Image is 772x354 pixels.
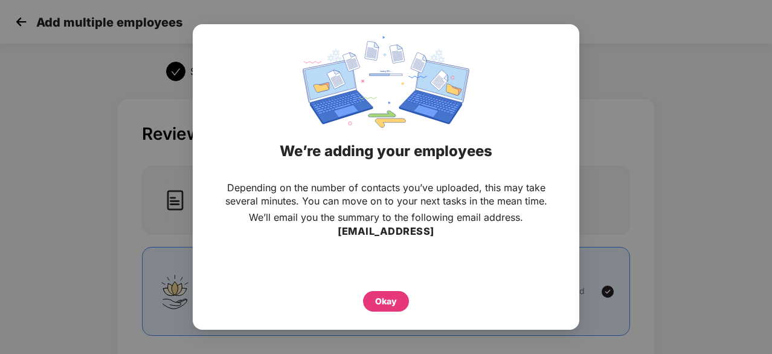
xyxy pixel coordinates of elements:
h3: [EMAIL_ADDRESS] [338,224,434,240]
img: svg+xml;base64,PHN2ZyBpZD0iRGF0YV9zeW5jaW5nIiB4bWxucz0iaHR0cDovL3d3dy53My5vcmcvMjAwMC9zdmciIHdpZH... [303,36,469,128]
div: We’re adding your employees [208,128,564,175]
div: Okay [375,295,397,308]
p: Depending on the number of contacts you’ve uploaded, this may take several minutes. You can move ... [217,181,555,208]
p: We’ll email you the summary to the following email address. [249,211,523,224]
